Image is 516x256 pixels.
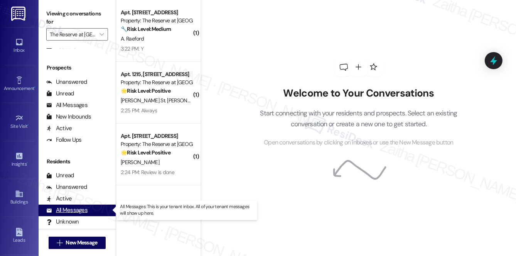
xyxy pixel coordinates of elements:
[120,203,254,217] p: All Messages: This is your tenant inbox. All of your tenant messages will show up here.
[121,70,192,78] div: Apt. 1215, [STREET_ADDRESS]
[264,138,453,147] span: Open conversations by clicking on inboxes or use the New Message button
[4,112,35,132] a: Site Visit •
[46,183,87,191] div: Unanswered
[121,169,174,176] div: 2:24 PM: Review is done
[46,113,91,121] div: New Inbounds
[46,218,79,226] div: Unknown
[121,159,159,166] span: [PERSON_NAME]
[46,101,88,109] div: All Messages
[34,85,35,90] span: •
[27,160,28,166] span: •
[4,36,35,56] a: Inbox
[121,35,144,42] span: A. Raeford
[121,78,192,86] div: Property: The Reserve at [GEOGRAPHIC_DATA]
[121,132,192,140] div: Apt. [STREET_ADDRESS]
[11,7,27,21] img: ResiDesk Logo
[49,237,106,249] button: New Message
[248,87,469,100] h2: Welcome to Your Conversations
[121,140,192,148] div: Property: The Reserve at [GEOGRAPHIC_DATA]
[4,225,35,246] a: Leads
[121,8,192,17] div: Apt. [STREET_ADDRESS]
[46,195,72,203] div: Active
[46,78,87,86] div: Unanswered
[66,239,97,247] span: New Message
[46,90,74,98] div: Unread
[99,31,104,37] i: 
[121,17,192,25] div: Property: The Reserve at [GEOGRAPHIC_DATA]
[39,64,116,72] div: Prospects
[57,240,62,246] i: 
[46,171,74,180] div: Unread
[50,28,96,41] input: All communities
[248,108,469,130] p: Start connecting with your residents and prospects. Select an existing conversation or create a n...
[46,136,82,144] div: Follow Ups
[121,87,170,94] strong: 🌟 Risk Level: Positive
[121,149,170,156] strong: 🌟 Risk Level: Positive
[46,124,72,132] div: Active
[121,45,143,52] div: 3:22 PM: Y
[121,97,206,104] span: [PERSON_NAME] St. [PERSON_NAME]
[4,187,35,208] a: Buildings
[28,122,29,128] span: •
[121,25,171,32] strong: 🔧 Risk Level: Medium
[39,158,116,166] div: Residents
[121,107,157,114] div: 2:25 PM: Always
[46,8,108,28] label: Viewing conversations for
[4,149,35,170] a: Insights •
[46,206,88,214] div: All Messages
